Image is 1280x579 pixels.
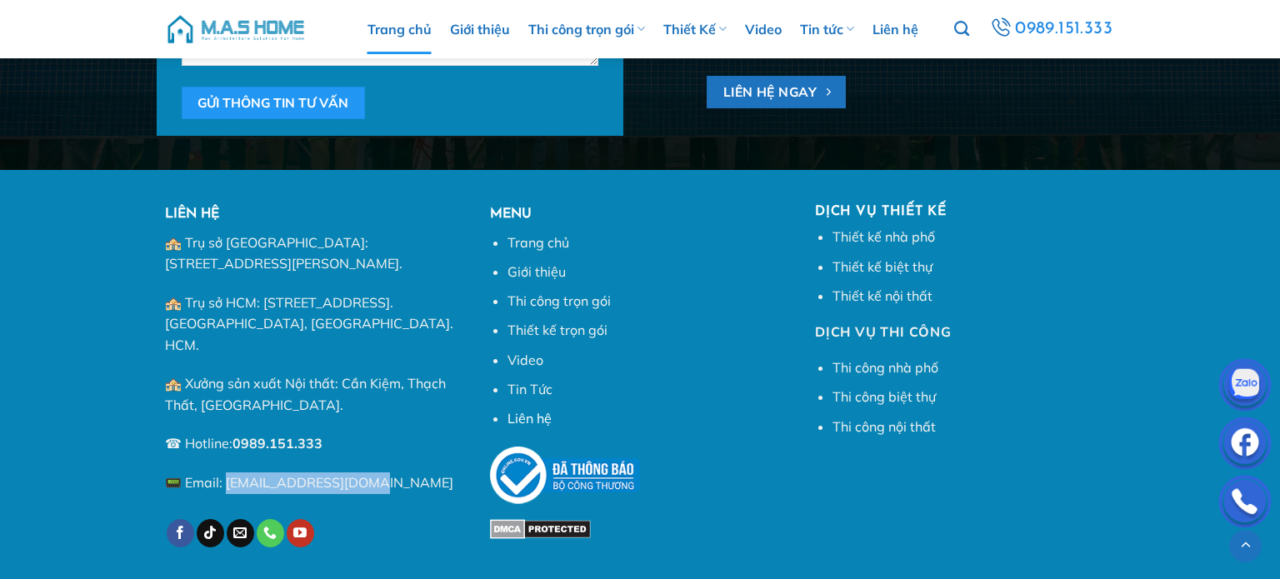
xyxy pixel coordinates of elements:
a: Thi công nhà phố [832,359,938,376]
a: Trang chủ [367,4,432,54]
img: Zalo [1220,362,1270,412]
a: Giới thiệu [450,4,510,54]
img: DMCA.com Protection Status [490,519,591,539]
p: ☎ Hotline: [165,433,465,455]
a: Thi công nội thất [832,418,936,435]
a: 0989.151.333 [987,14,1115,44]
span: 0989.151.333 [1015,15,1112,43]
strong: Dịch vụ thi công [815,323,952,340]
a: Gửi email cho chúng tôi [227,519,254,547]
strong: MENU [490,207,532,221]
img: Phone [1220,479,1270,529]
p: 🏤 Trụ sở HCM: [STREET_ADDRESS]. [GEOGRAPHIC_DATA], [GEOGRAPHIC_DATA]. HCM. [165,292,465,357]
a: Liên hệ [872,4,918,54]
a: Trang chủ [507,234,569,251]
a: Thiết Kế [663,4,727,54]
strong: Dịch vụ thiết kế [815,205,947,218]
a: Thiết kế nội thất [832,287,932,304]
a: Tin Tức [507,381,552,397]
a: Tìm kiếm [954,12,969,47]
a: Theo dõi trên Facebook [167,519,194,547]
a: Thiết kế trọn gói [507,322,607,338]
strong: LIÊN HỆ [165,207,219,221]
p: 🏤 Trụ sở [GEOGRAPHIC_DATA]: [STREET_ADDRESS][PERSON_NAME]. [165,232,465,275]
a: Thiết kế biệt thự [832,258,932,275]
span: Liên hệ ngay [723,82,817,102]
p: 🏤 Xưởng sản xuất Nội thất: Cần Kiệm, Thạch Thất, [GEOGRAPHIC_DATA]. [165,373,465,416]
a: Thi công trọn gói [507,292,611,309]
input: Gửi thông tin tư vấn [182,87,365,119]
a: Thi công biệt thự [832,388,936,405]
p: 📟 Email: [EMAIL_ADDRESS][DOMAIN_NAME] [165,472,465,494]
a: Theo dõi trên YouTube [287,519,314,547]
img: M.A.S HOME – Tổng Thầu Thiết Kế Và Xây Nhà Trọn Gói [165,4,307,54]
a: Lên đầu trang [1229,530,1262,562]
a: Gọi cho chúng tôi [257,519,284,547]
a: Liên hệ [507,410,552,427]
a: Thi công trọn gói [528,4,645,54]
img: Facebook [1220,421,1270,471]
a: Video [745,4,782,54]
a: Theo dõi trên TikTok [197,519,224,547]
a: Video [507,352,543,368]
a: Tin tức [800,4,854,54]
a: 0989.151.333 [232,435,322,452]
a: Liên hệ ngay [707,76,846,108]
a: Thiết kế nhà phố [832,228,935,245]
a: Giới thiệu [507,263,566,280]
